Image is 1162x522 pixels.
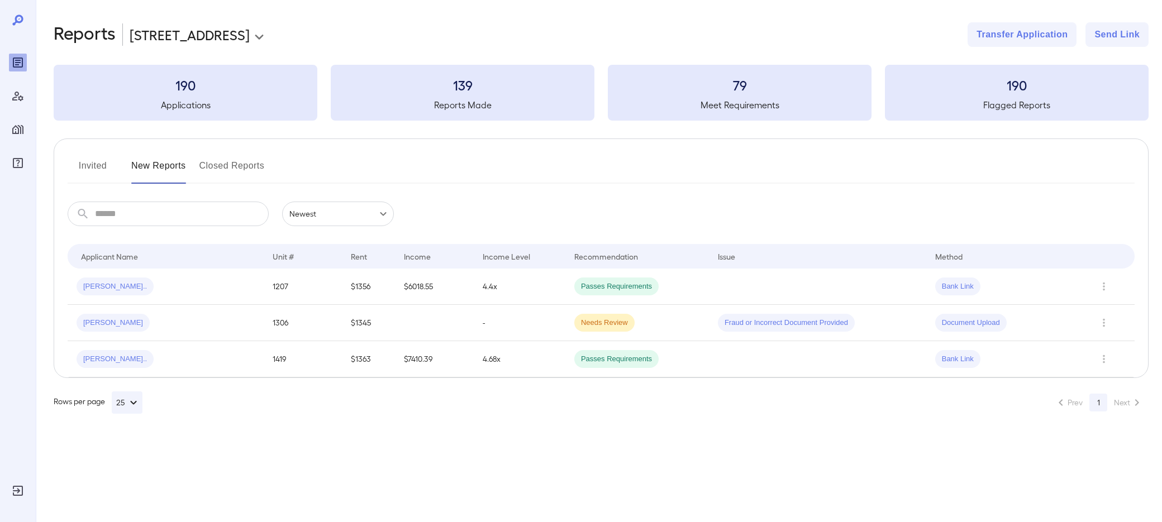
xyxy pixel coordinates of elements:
[608,98,871,112] h5: Meet Requirements
[1095,350,1113,368] button: Row Actions
[331,98,594,112] h5: Reports Made
[474,269,565,305] td: 4.4x
[608,76,871,94] h3: 79
[342,341,395,377] td: $1363
[264,305,342,341] td: 1306
[395,341,473,377] td: $7410.39
[474,341,565,377] td: 4.68x
[273,250,294,263] div: Unit #
[264,341,342,377] td: 1419
[1049,394,1149,411] nav: pagination navigation
[718,318,855,328] span: Fraud or Incorrect Document Provided
[935,281,980,292] span: Bank Link
[395,269,473,305] td: $6018.55
[1095,314,1113,332] button: Row Actions
[77,281,154,292] span: [PERSON_NAME]..
[474,305,565,341] td: -
[574,318,635,328] span: Needs Review
[81,250,138,263] div: Applicant Name
[935,250,963,263] div: Method
[331,76,594,94] h3: 139
[54,391,142,414] div: Rows per page
[77,318,150,328] span: [PERSON_NAME]
[9,154,27,172] div: FAQ
[9,87,27,105] div: Manage Users
[342,269,395,305] td: $1356
[264,269,342,305] td: 1207
[54,98,317,112] h5: Applications
[131,157,186,184] button: New Reports
[68,157,118,184] button: Invited
[130,26,250,44] p: [STREET_ADDRESS]
[9,121,27,138] div: Manage Properties
[483,250,530,263] div: Income Level
[1089,394,1107,411] button: page 1
[282,202,394,226] div: Newest
[718,250,736,263] div: Issue
[574,250,638,263] div: Recommendation
[574,281,659,292] span: Passes Requirements
[112,391,142,414] button: 25
[935,354,980,365] span: Bank Link
[54,22,116,47] h2: Reports
[351,250,369,263] div: Rent
[199,157,265,184] button: Closed Reports
[404,250,431,263] div: Income
[885,76,1149,94] h3: 190
[54,65,1149,121] summary: 190Applications139Reports Made79Meet Requirements190Flagged Reports
[77,354,154,365] span: [PERSON_NAME]..
[9,482,27,500] div: Log Out
[1095,277,1113,295] button: Row Actions
[935,318,1007,328] span: Document Upload
[54,76,317,94] h3: 190
[885,98,1149,112] h5: Flagged Reports
[968,22,1077,47] button: Transfer Application
[574,354,659,365] span: Passes Requirements
[342,305,395,341] td: $1345
[1085,22,1149,47] button: Send Link
[9,54,27,71] div: Reports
